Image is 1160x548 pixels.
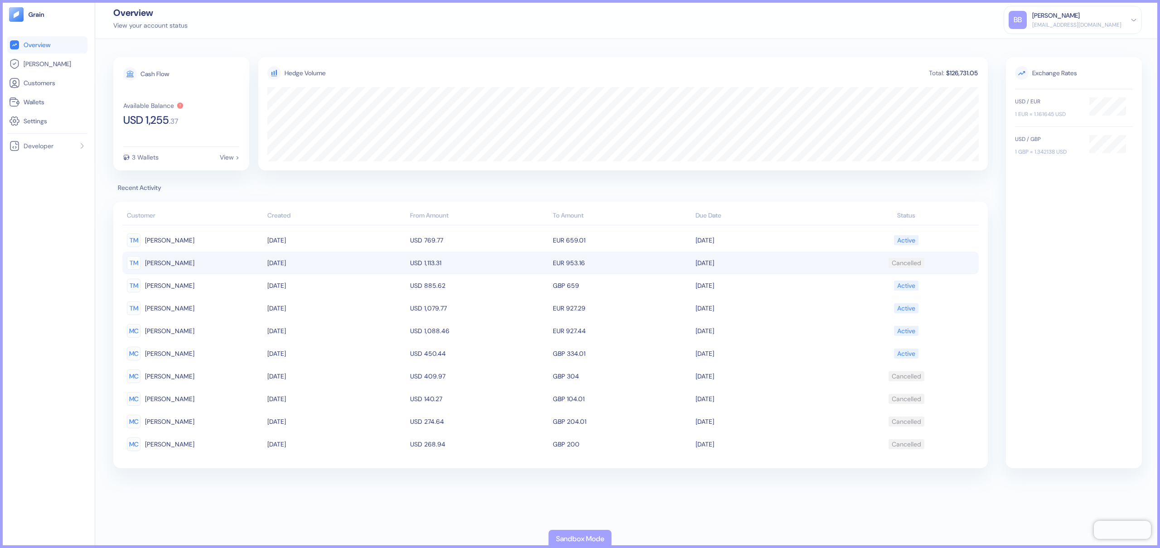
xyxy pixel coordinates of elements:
div: [EMAIL_ADDRESS][DOMAIN_NAME] [1032,21,1121,29]
td: EUR 953.16 [551,252,693,274]
td: GBP 204.01 [551,410,693,433]
span: Megan Clements [145,391,194,407]
td: [DATE] [693,410,836,433]
div: Available Balance [123,102,174,109]
div: Cancelled [892,255,921,271]
div: [PERSON_NAME] [1032,11,1080,20]
span: Tanima Mannan [145,301,194,316]
div: Active [897,323,915,339]
div: TM [127,233,140,247]
span: . 37 [169,118,178,125]
div: Active [897,301,915,316]
span: Megan Clements [145,369,194,384]
div: USD / GBP [1015,135,1080,143]
td: EUR 927.29 [551,297,693,320]
div: 1 GBP = 1.342138 USD [1015,148,1080,156]
a: Settings [9,116,86,126]
button: Available Balance [123,102,184,109]
th: Customer [122,207,265,225]
span: Megan Clements [145,436,194,452]
span: Tanima Mannan [145,278,194,293]
td: GBP 200 [551,433,693,456]
td: [DATE] [693,297,836,320]
div: Cancelled [892,369,921,384]
div: View your account status [113,21,188,30]
span: Tanima Mannan [145,233,194,248]
td: [DATE] [693,365,836,388]
div: Overview [113,8,188,17]
td: [DATE] [693,388,836,410]
span: Recent Activity [113,183,988,193]
div: MC [127,437,140,451]
span: [PERSON_NAME] [24,59,71,68]
th: From Amount [408,207,551,225]
img: logo [28,11,45,18]
div: Active [897,346,915,361]
div: 3 Wallets [132,154,159,160]
a: Wallets [9,97,86,107]
span: Megan Clements [145,323,194,339]
a: [PERSON_NAME] [9,58,86,69]
span: Megan Clements [145,346,194,361]
td: [DATE] [265,297,408,320]
div: Hedge Volume [285,68,326,78]
td: [DATE] [265,342,408,365]
span: USD 1,255 [123,115,169,126]
div: MC [127,392,140,406]
a: Customers [9,78,86,88]
div: MC [127,369,140,383]
div: TM [127,256,140,270]
td: [DATE] [693,342,836,365]
a: Overview [9,39,86,50]
div: View > [220,154,239,160]
div: 1 EUR = 1.161645 USD [1015,110,1080,118]
span: Settings [24,116,47,126]
div: TM [127,301,140,315]
td: USD 450.44 [408,342,551,365]
td: USD 1,079.77 [408,297,551,320]
td: [DATE] [693,252,836,274]
td: USD 769.77 [408,229,551,252]
div: Sandbox Mode [556,533,604,544]
td: [DATE] [265,388,408,410]
div: Cash Flow [140,71,169,77]
th: To Amount [551,207,693,225]
td: [DATE] [265,274,408,297]
td: [DATE] [693,433,836,456]
span: Tanima Mannan [145,255,194,271]
td: USD 1,088.46 [408,320,551,342]
div: TM [127,279,140,292]
td: [DATE] [265,410,408,433]
div: Active [897,233,915,248]
td: GBP 334.01 [551,342,693,365]
td: [DATE] [693,320,836,342]
div: USD / EUR [1015,97,1080,106]
span: Wallets [24,97,44,107]
div: Cancelled [892,391,921,407]
td: EUR 659.01 [551,229,693,252]
div: MC [127,415,140,428]
span: Customers [24,78,55,87]
td: EUR 927.44 [551,320,693,342]
td: [DATE] [693,229,836,252]
td: USD 885.62 [408,274,551,297]
div: Cancelled [892,414,921,429]
span: Exchange Rates [1015,66,1133,80]
td: USD 274.64 [408,410,551,433]
div: Total: [928,70,945,76]
span: Megan Clements [145,414,194,429]
div: Status [838,211,974,220]
div: Active [897,278,915,293]
td: [DATE] [265,365,408,388]
td: [DATE] [265,320,408,342]
td: [DATE] [265,229,408,252]
td: USD 268.94 [408,433,551,456]
div: MC [127,324,140,338]
td: GBP 304 [551,365,693,388]
div: MC [127,347,140,360]
div: Cancelled [892,436,921,452]
span: Developer [24,141,53,150]
td: USD 1,113.31 [408,252,551,274]
td: GBP 104.01 [551,388,693,410]
div: BB [1009,11,1027,29]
